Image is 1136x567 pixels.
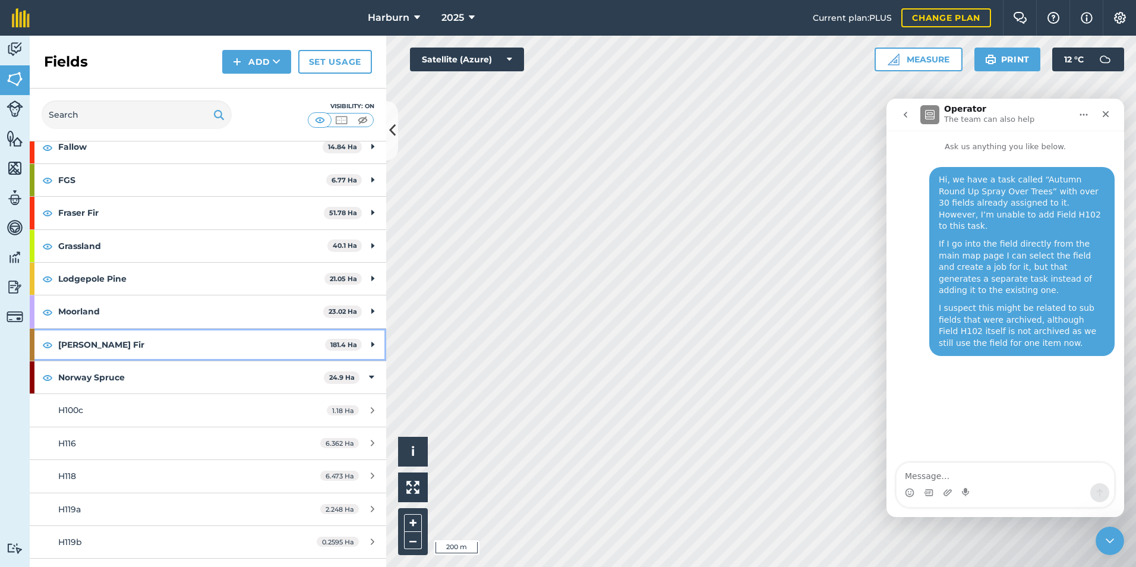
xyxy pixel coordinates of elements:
[411,444,415,459] span: i
[58,537,82,547] span: H119b
[30,197,386,229] div: Fraser Fir51.78 Ha
[7,278,23,296] img: svg+xml;base64,PD94bWwgdmVyc2lvbj0iMS4wIiBlbmNvZGluZz0idXRmLTgiPz4KPCEtLSBHZW5lcmF0b3I6IEFkb2JlIE...
[30,493,386,525] a: H119a2.248 Ha
[42,100,232,129] input: Search
[7,219,23,237] img: svg+xml;base64,PD94bWwgdmVyc2lvbj0iMS4wIiBlbmNvZGluZz0idXRmLTgiPz4KPCEtLSBHZW5lcmF0b3I6IEFkb2JlIE...
[985,52,996,67] img: svg+xml;base64,PHN2ZyB4bWxucz0iaHR0cDovL3d3dy53My5vcmcvMjAwMC9zdmciIHdpZHRoPSIxOSIgaGVpZ2h0PSIyNC...
[222,50,291,74] button: Add
[329,209,357,217] strong: 51.78 Ha
[320,471,359,481] span: 6.473 Ha
[327,405,359,415] span: 1.18 Ha
[1093,48,1117,71] img: svg+xml;base64,PD94bWwgdmVyc2lvbj0iMS4wIiBlbmNvZGluZz0idXRmLTgiPz4KPCEtLSBHZW5lcmF0b3I6IEFkb2JlIE...
[30,427,386,459] a: H1166.362 Ha
[886,99,1124,517] iframe: Intercom live chat
[30,361,386,393] div: Norway Spruce24.9 Ha
[330,341,357,349] strong: 181.4 Ha
[7,100,23,117] img: svg+xml;base64,PD94bWwgdmVyc2lvbj0iMS4wIiBlbmNvZGluZz0idXRmLTgiPz4KPCEtLSBHZW5lcmF0b3I6IEFkb2JlIE...
[333,241,357,250] strong: 40.1 Ha
[7,189,23,207] img: svg+xml;base64,PD94bWwgdmVyc2lvbj0iMS4wIiBlbmNvZGluZz0idXRmLTgiPz4KPCEtLSBHZW5lcmF0b3I6IEFkb2JlIE...
[1113,12,1127,24] img: A cog icon
[30,263,386,295] div: Lodgepole Pine21.05 Ha
[404,514,422,532] button: +
[213,108,225,122] img: svg+xml;base64,PHN2ZyB4bWxucz0iaHR0cDovL3d3dy53My5vcmcvMjAwMC9zdmciIHdpZHRoPSIxOSIgaGVpZ2h0PSIyNC...
[58,438,76,449] span: H116
[233,55,241,69] img: svg+xml;base64,PHN2ZyB4bWxucz0iaHR0cDovL3d3dy53My5vcmcvMjAwMC9zdmciIHdpZHRoPSIxNCIgaGVpZ2h0PSIyNC...
[1046,12,1061,24] img: A question mark icon
[42,239,53,253] img: svg+xml;base64,PHN2ZyB4bWxucz0iaHR0cDovL3d3dy53My5vcmcvMjAwMC9zdmciIHdpZHRoPSIxOCIgaGVpZ2h0PSIyNC...
[398,437,428,467] button: i
[355,114,370,126] img: svg+xml;base64,PHN2ZyB4bWxucz0iaHR0cDovL3d3dy53My5vcmcvMjAwMC9zdmciIHdpZHRoPSI1MCIgaGVpZ2h0PSI0MC...
[58,361,324,393] strong: Norway Spruce
[875,48,963,71] button: Measure
[42,173,53,187] img: svg+xml;base64,PHN2ZyB4bWxucz0iaHR0cDovL3d3dy53My5vcmcvMjAwMC9zdmciIHdpZHRoPSIxOCIgaGVpZ2h0PSIyNC...
[1052,48,1124,71] button: 12 °C
[1013,12,1027,24] img: Two speech bubbles overlapping with the left bubble in the forefront
[42,338,53,352] img: svg+xml;base64,PHN2ZyB4bWxucz0iaHR0cDovL3d3dy53My5vcmcvMjAwMC9zdmciIHdpZHRoPSIxOCIgaGVpZ2h0PSIyNC...
[813,11,892,24] span: Current plan : PLUS
[58,405,83,415] span: H100c
[334,114,349,126] img: svg+xml;base64,PHN2ZyB4bWxucz0iaHR0cDovL3d3dy53My5vcmcvMjAwMC9zdmciIHdpZHRoPSI1MCIgaGVpZ2h0PSI0MC...
[320,504,359,514] span: 2.248 Ha
[974,48,1041,71] button: Print
[58,295,323,327] strong: Moorland
[7,159,23,177] img: svg+xml;base64,PHN2ZyB4bWxucz0iaHR0cDovL3d3dy53My5vcmcvMjAwMC9zdmciIHdpZHRoPSI1NiIgaGVpZ2h0PSI2MC...
[368,11,409,25] span: Harburn
[42,305,53,319] img: svg+xml;base64,PHN2ZyB4bWxucz0iaHR0cDovL3d3dy53My5vcmcvMjAwMC9zdmciIHdpZHRoPSIxOCIgaGVpZ2h0PSIyNC...
[30,460,386,492] a: H1186.473 Ha
[404,532,422,549] button: –
[42,140,53,155] img: svg+xml;base64,PHN2ZyB4bWxucz0iaHR0cDovL3d3dy53My5vcmcvMjAwMC9zdmciIHdpZHRoPSIxOCIgaGVpZ2h0PSIyNC...
[12,8,30,27] img: fieldmargin Logo
[320,438,359,448] span: 6.362 Ha
[329,307,357,316] strong: 23.02 Ha
[308,102,374,111] div: Visibility: On
[42,206,53,220] img: svg+xml;base64,PHN2ZyB4bWxucz0iaHR0cDovL3d3dy53My5vcmcvMjAwMC9zdmciIHdpZHRoPSIxOCIgaGVpZ2h0PSIyNC...
[332,176,357,184] strong: 6.77 Ha
[329,373,355,382] strong: 24.9 Ha
[313,114,327,126] img: svg+xml;base64,PHN2ZyB4bWxucz0iaHR0cDovL3d3dy53My5vcmcvMjAwMC9zdmciIHdpZHRoPSI1MCIgaGVpZ2h0PSI0MC...
[298,50,372,74] a: Set usage
[58,471,76,481] span: H118
[1064,48,1084,71] span: 12 ° C
[7,40,23,58] img: svg+xml;base64,PD94bWwgdmVyc2lvbj0iMS4wIiBlbmNvZGluZz0idXRmLTgiPz4KPCEtLSBHZW5lcmF0b3I6IEFkb2JlIE...
[7,130,23,147] img: svg+xml;base64,PHN2ZyB4bWxucz0iaHR0cDovL3d3dy53My5vcmcvMjAwMC9zdmciIHdpZHRoPSI1NiIgaGVpZ2h0PSI2MC...
[441,11,464,25] span: 2025
[330,275,357,283] strong: 21.05 Ha
[44,52,88,71] h2: Fields
[888,53,900,65] img: Ruler icon
[58,197,324,229] strong: Fraser Fir
[30,329,386,361] div: [PERSON_NAME] Fir181.4 Ha
[406,481,419,494] img: Four arrows, one pointing top left, one top right, one bottom right and the last bottom left
[58,164,326,196] strong: FGS
[410,48,524,71] button: Satellite (Azure)
[30,394,386,426] a: H100c1.18 Ha
[30,230,386,262] div: Grassland40.1 Ha
[30,526,386,558] a: H119b0.2595 Ha
[317,537,359,547] span: 0.2595 Ha
[30,131,386,163] div: Fallow14.84 Ha
[58,504,81,515] span: H119a
[1096,527,1124,555] iframe: Intercom live chat
[7,543,23,554] img: svg+xml;base64,PD94bWwgdmVyc2lvbj0iMS4wIiBlbmNvZGluZz0idXRmLTgiPz4KPCEtLSBHZW5lcmF0b3I6IEFkb2JlIE...
[328,143,357,151] strong: 14.84 Ha
[58,329,325,361] strong: [PERSON_NAME] Fir
[7,248,23,266] img: svg+xml;base64,PD94bWwgdmVyc2lvbj0iMS4wIiBlbmNvZGluZz0idXRmLTgiPz4KPCEtLSBHZW5lcmF0b3I6IEFkb2JlIE...
[58,263,324,295] strong: Lodgepole Pine
[30,295,386,327] div: Moorland23.02 Ha
[1081,11,1093,25] img: svg+xml;base64,PHN2ZyB4bWxucz0iaHR0cDovL3d3dy53My5vcmcvMjAwMC9zdmciIHdpZHRoPSIxNyIgaGVpZ2h0PSIxNy...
